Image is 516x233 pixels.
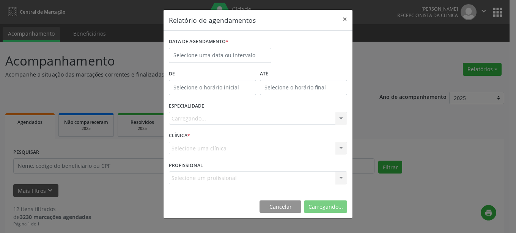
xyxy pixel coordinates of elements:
[169,48,271,63] input: Selecione uma data ou intervalo
[304,200,347,213] button: Carregando...
[169,15,256,25] h5: Relatório de agendamentos
[260,80,347,95] input: Selecione o horário final
[260,200,301,213] button: Cancelar
[260,68,347,80] label: ATÉ
[337,10,352,28] button: Close
[169,80,256,95] input: Selecione o horário inicial
[169,100,204,112] label: ESPECIALIDADE
[169,36,228,48] label: DATA DE AGENDAMENTO
[169,160,203,171] label: PROFISSIONAL
[169,68,256,80] label: De
[169,130,190,142] label: CLÍNICA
